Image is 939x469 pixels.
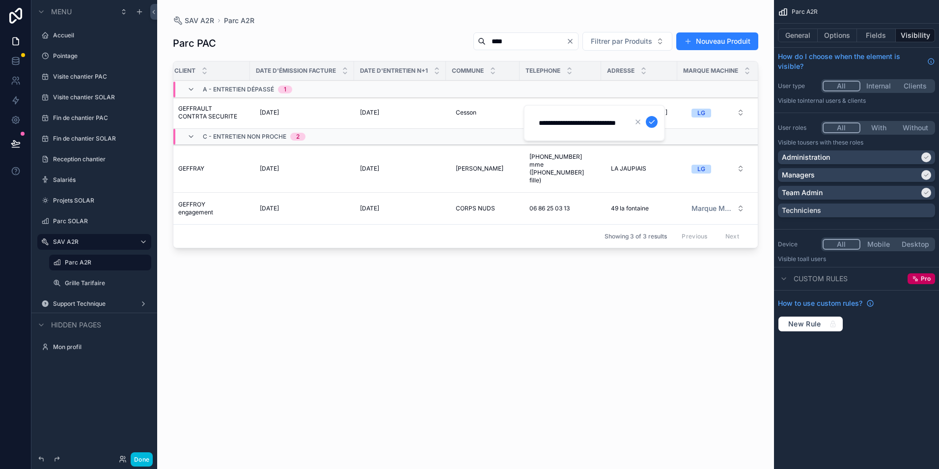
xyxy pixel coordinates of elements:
[360,165,379,173] span: [DATE]
[360,67,428,75] span: Date d'entretien n+1
[778,240,817,248] label: Device
[174,67,195,75] span: Client
[778,29,818,42] button: General
[51,320,101,330] span: Hidden pages
[683,67,738,75] span: Marque machine
[778,316,843,332] button: New Rule
[684,200,752,217] button: Select Button
[131,452,153,467] button: Done
[897,122,934,133] button: Without
[260,205,279,212] span: [DATE]
[284,86,286,93] div: 1
[778,298,874,308] a: How to use custom rules?
[857,29,896,42] button: Fields
[803,255,826,263] span: all users
[53,114,145,122] label: Fin de chantier PAC
[53,31,145,39] label: Accueil
[529,153,591,184] span: [PHONE_NUMBER] mme ([PHONE_NUMBER] fille)
[697,109,705,117] div: LG
[566,37,578,45] button: Clear
[860,122,897,133] button: With
[921,275,931,283] span: Pro
[782,188,823,198] p: Team Admin
[778,139,935,147] p: Visible to
[611,205,649,212] span: 49 la fontaine
[823,239,860,250] button: All
[224,16,254,26] a: Parc A2R
[53,300,132,308] label: Support Technique
[778,97,935,105] p: Visible to
[897,239,934,250] button: Desktop
[778,52,923,71] span: How do I choose when the element is visible?
[452,67,484,75] span: Commune
[456,165,503,173] span: [PERSON_NAME]
[860,239,897,250] button: Mobile
[65,259,145,266] label: Parc A2R
[803,97,866,104] span: Internal users & clients
[260,109,279,117] span: [DATE]
[53,73,145,81] label: Visite chantier PAC
[456,205,495,212] span: CORPS NUDS
[803,139,863,146] span: Users with these roles
[782,205,821,215] p: Techniciens
[676,32,758,50] button: Nouveau Produit
[611,165,646,173] span: LA JAUPIAIS
[256,67,336,75] span: Date d'émission facture
[360,109,379,117] span: [DATE]
[178,105,240,120] span: GEFFRAULT CONTRTA SECURITE
[896,29,935,42] button: Visibility
[53,155,145,163] label: Reception chantier
[697,165,705,174] div: LG
[203,86,274,93] span: a - entretien dépassé
[778,298,862,308] span: How to use custom rules?
[605,233,667,240] span: Showing 3 of 3 results
[173,36,216,50] h1: Parc PAC
[53,343,145,351] label: Mon profil
[897,81,934,91] button: Clients
[296,133,300,141] div: 2
[782,152,830,162] p: Administration
[53,217,145,225] label: Parc SOLAR
[684,160,752,177] button: Select Button
[53,176,145,184] label: Salariés
[778,255,935,263] p: Visible to
[53,238,132,246] label: SAV A2R
[591,36,652,46] span: Filtrer par Produits
[260,165,279,173] span: [DATE]
[53,197,145,205] label: Projets SOLAR
[178,201,240,216] span: GEFFROY engagement
[691,204,733,213] span: Marque Machine ?
[360,205,379,212] span: [DATE]
[53,93,145,101] a: Visite chantier SOLAR
[65,279,145,287] label: Grille Tarifaire
[53,52,145,60] label: Pointage
[51,7,72,17] span: Menu
[823,81,860,91] button: All
[782,170,815,180] p: Managers
[607,67,635,75] span: Adresse
[792,8,818,16] span: Parc A2R
[794,274,848,284] span: Custom rules
[53,135,145,143] label: Fin de chantier SOLAR
[684,104,752,121] button: Select Button
[778,82,817,90] label: User type
[818,29,857,42] button: Options
[173,16,214,26] a: SAV A2R
[582,32,672,51] button: Select Button
[860,81,897,91] button: Internal
[778,52,935,71] a: How do I choose when the element is visible?
[529,205,570,212] span: 06 86 25 03 13
[456,109,476,117] span: Cesson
